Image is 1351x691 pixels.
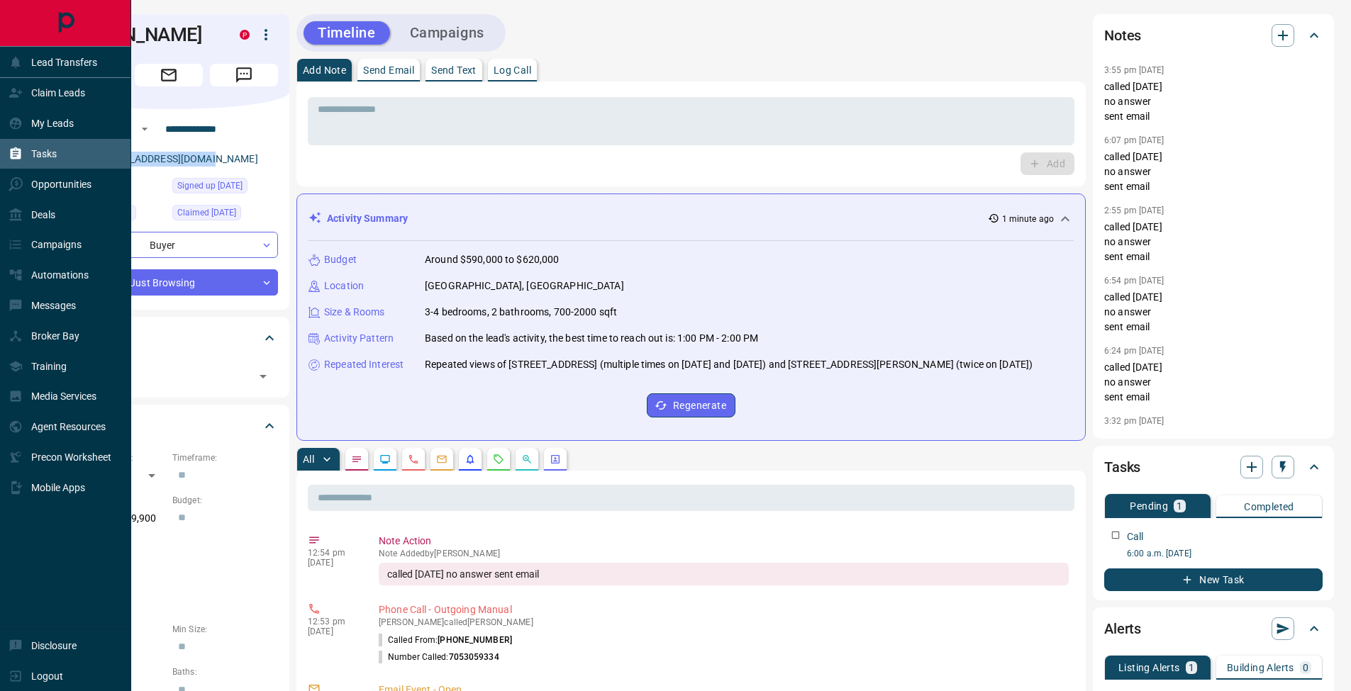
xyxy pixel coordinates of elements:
[379,534,1069,549] p: Note Action
[60,580,278,593] p: Motivation:
[396,21,499,45] button: Campaigns
[379,651,499,663] p: Number Called:
[379,617,1069,627] p: [PERSON_NAME] called [PERSON_NAME]
[172,623,278,636] p: Min Size:
[60,550,278,573] p: Orillia
[1104,220,1323,264] p: called [DATE] no answer sent email
[521,454,533,465] svg: Opportunities
[253,366,273,386] button: Open
[172,178,278,198] div: Mon Nov 30 2020
[379,563,1069,585] div: called [DATE] no answer sent email
[1177,501,1182,511] p: 1
[493,454,504,465] svg: Requests
[1104,568,1323,591] button: New Task
[1104,24,1141,47] h2: Notes
[438,635,512,645] span: [PHONE_NUMBER]
[303,65,346,75] p: Add Note
[425,252,560,267] p: Around $590,000 to $620,000
[1130,501,1168,511] p: Pending
[324,305,385,320] p: Size & Rooms
[324,279,364,293] p: Location
[1118,663,1180,673] p: Listing Alerts
[60,537,278,550] p: Areas Searched:
[379,602,1069,617] p: Phone Call - Outgoing Manual
[98,153,258,164] a: [EMAIL_ADDRESS][DOMAIN_NAME]
[210,64,278,86] span: Message
[1104,18,1323,52] div: Notes
[363,65,414,75] p: Send Email
[172,494,278,507] p: Budget:
[60,23,218,46] h1: [PERSON_NAME]
[550,454,561,465] svg: Agent Actions
[308,558,357,568] p: [DATE]
[379,454,391,465] svg: Lead Browsing Activity
[494,65,531,75] p: Log Call
[408,454,419,465] svg: Calls
[324,357,404,372] p: Repeated Interest
[425,279,624,293] p: [GEOGRAPHIC_DATA], [GEOGRAPHIC_DATA]
[425,331,758,346] p: Based on the lead's activity, the best time to reach out is: 1:00 PM - 2:00 PM
[1244,502,1294,512] p: Completed
[1104,450,1323,484] div: Tasks
[1104,206,1164,215] p: 2:55 pm [DATE]
[436,454,447,465] svg: Emails
[1104,135,1164,145] p: 6:07 pm [DATE]
[135,64,203,86] span: Email
[465,454,476,465] svg: Listing Alerts
[327,211,408,226] p: Activity Summary
[1127,547,1323,560] p: 6:00 a.m. [DATE]
[351,454,362,465] svg: Notes
[308,548,357,558] p: 12:54 pm
[1189,663,1194,673] p: 1
[431,65,477,75] p: Send Text
[303,454,314,464] p: All
[308,206,1074,232] div: Activity Summary1 minute ago
[308,617,357,627] p: 12:53 pm
[449,652,499,662] span: 7053059334
[647,393,735,417] button: Regenerate
[1104,617,1141,640] h2: Alerts
[240,30,250,40] div: property.ca
[60,409,278,443] div: Criteria
[172,205,278,225] div: Wed Feb 07 2024
[172,665,278,678] p: Baths:
[308,627,357,636] p: [DATE]
[1127,529,1144,544] p: Call
[1104,456,1140,478] h2: Tasks
[1104,65,1164,75] p: 3:55 pm [DATE]
[1104,79,1323,124] p: called [DATE] no answer sent email
[1104,360,1323,405] p: called [DATE] no answer sent email
[1104,290,1323,335] p: called [DATE] no answer sent email
[1104,612,1323,646] div: Alerts
[1227,663,1294,673] p: Building Alerts
[1104,416,1164,426] p: 3:32 pm [DATE]
[425,305,617,320] p: 3-4 bedrooms, 2 bathrooms, 700-2000 sqft
[172,451,278,464] p: Timeframe:
[324,331,394,346] p: Activity Pattern
[60,321,278,355] div: Tags
[60,269,278,296] div: Just Browsing
[379,549,1069,558] p: Note Added by [PERSON_NAME]
[177,206,236,220] span: Claimed [DATE]
[425,357,1033,372] p: Repeated views of [STREET_ADDRESS] (multiple times on [DATE] and [DATE]) and [STREET_ADDRESS][PER...
[1002,213,1054,225] p: 1 minute ago
[1104,276,1164,286] p: 6:54 pm [DATE]
[304,21,390,45] button: Timeline
[379,634,512,646] p: Called From:
[1104,150,1323,194] p: called [DATE] no answer sent email
[136,120,153,137] button: Open
[1104,346,1164,356] p: 6:24 pm [DATE]
[324,252,357,267] p: Budget
[177,179,243,193] span: Signed up [DATE]
[60,232,278,258] div: Buyer
[1303,663,1308,673] p: 0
